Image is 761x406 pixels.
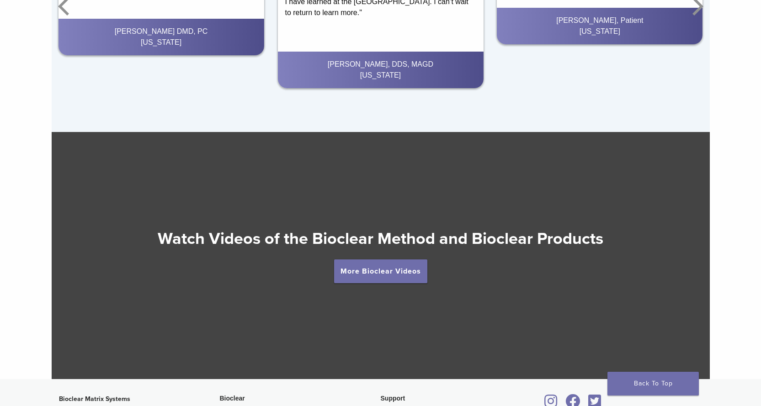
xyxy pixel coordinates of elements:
span: Bioclear [220,395,245,402]
a: Back To Top [607,372,699,395]
div: [PERSON_NAME] DMD, PC [66,26,257,37]
strong: Bioclear Matrix Systems [59,395,130,403]
a: More Bioclear Videos [334,259,427,283]
span: Support [381,395,405,402]
div: [PERSON_NAME], Patient [504,15,695,26]
div: [PERSON_NAME], DDS, MAGD [285,59,476,70]
div: [US_STATE] [285,70,476,81]
h2: Watch Videos of the Bioclear Method and Bioclear Products [52,228,710,250]
div: [US_STATE] [66,37,257,48]
div: [US_STATE] [504,26,695,37]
